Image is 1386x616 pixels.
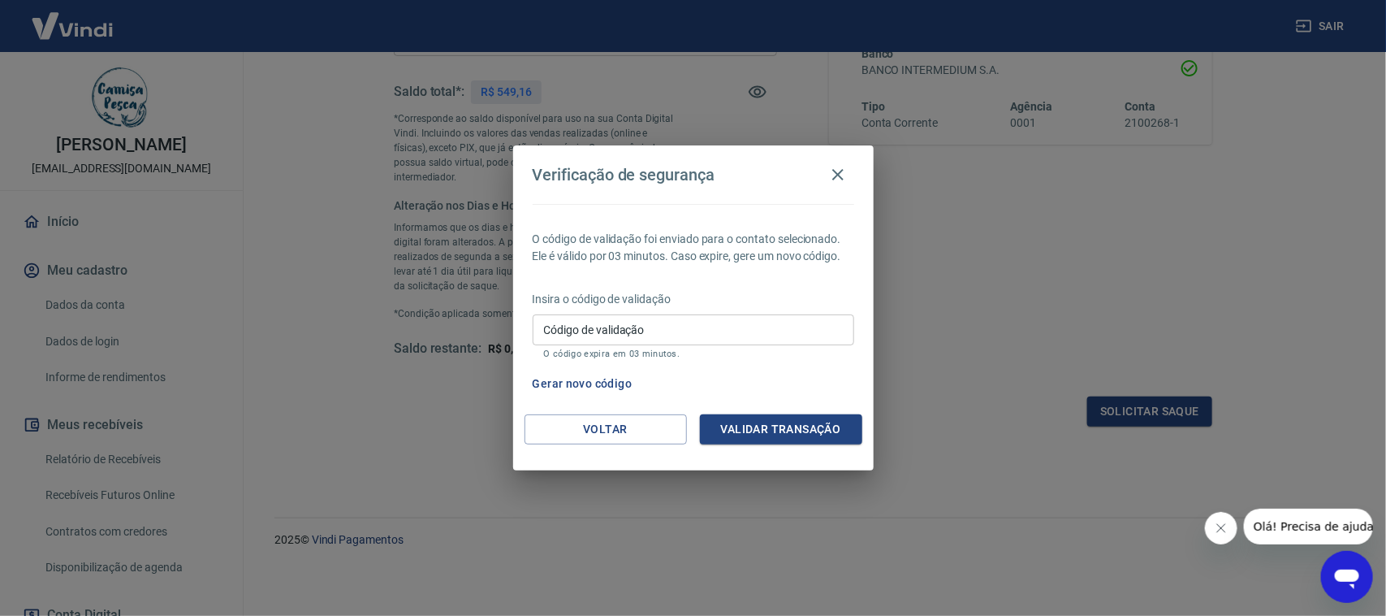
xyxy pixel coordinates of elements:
p: Insira o código de validação [533,291,854,308]
button: Validar transação [700,414,862,445]
button: Voltar [525,414,687,445]
iframe: Fechar mensagem [1205,512,1237,544]
p: O código de validação foi enviado para o contato selecionado. Ele é válido por 03 minutos. Caso e... [533,231,854,265]
button: Gerar novo código [526,369,639,399]
iframe: Botão para abrir a janela de mensagens [1321,551,1373,603]
span: Olá! Precisa de ajuda? [10,11,136,24]
p: O código expira em 03 minutos. [544,349,843,359]
iframe: Mensagem da empresa [1244,509,1373,544]
h4: Verificação de segurança [533,165,715,184]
